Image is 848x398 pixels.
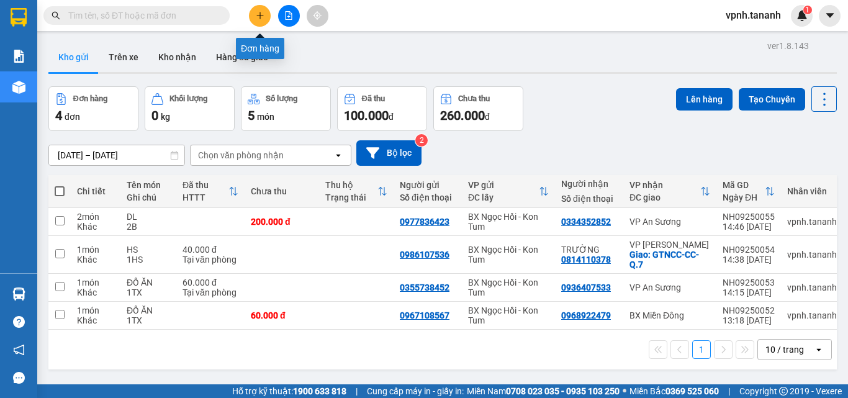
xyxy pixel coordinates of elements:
span: environment [6,83,15,91]
svg: open [333,150,343,160]
div: Tên món [127,180,170,190]
div: Chưa thu [251,186,313,196]
span: 260.000 [440,108,485,123]
th: Toggle SortBy [319,175,394,208]
div: 14:46 [DATE] [723,222,775,232]
button: Đã thu100.000đ [337,86,427,131]
button: Lên hàng [676,88,733,111]
div: Đã thu [362,94,385,103]
div: 2 món [77,212,114,222]
svg: open [814,345,824,355]
div: VP nhận [629,180,700,190]
div: Chưa thu [458,94,490,103]
img: warehouse-icon [12,81,25,94]
span: đ [389,112,394,122]
button: plus [249,5,271,27]
div: vpnh.tananh [787,283,837,292]
div: 1 món [77,278,114,287]
div: BX Ngọc Hồi - Kon Tum [468,245,549,265]
button: Hàng đã giao [206,42,278,72]
strong: 0708 023 035 - 0935 103 250 [506,386,620,396]
div: 0968922479 [561,310,611,320]
div: 14:38 [DATE] [723,255,775,265]
div: HTTT [183,192,228,202]
div: DL [127,212,170,222]
div: 1HS [127,255,170,265]
div: BX Miền Đông [629,310,710,320]
div: Nhân viên [787,186,837,196]
th: Toggle SortBy [462,175,555,208]
button: Trên xe [99,42,148,72]
div: NH09250055 [723,212,775,222]
div: 0355738452 [400,283,449,292]
div: ver 1.8.143 [767,39,809,53]
div: 0977836423 [400,217,449,227]
div: BX Ngọc Hồi - Kon Tum [468,212,549,232]
strong: 1900 633 818 [293,386,346,396]
button: 1 [692,340,711,359]
span: 4 [55,108,62,123]
div: 0936407533 [561,283,611,292]
button: Đơn hàng4đơn [48,86,138,131]
div: VP An Sương [629,283,710,292]
span: copyright [779,387,788,396]
span: 0 [151,108,158,123]
sup: 2 [415,134,428,147]
div: Khác [77,222,114,232]
div: 2B [127,222,170,232]
div: 1 món [77,305,114,315]
div: Khác [77,255,114,265]
span: plus [256,11,264,20]
span: Miền Nam [467,384,620,398]
div: Đã thu [183,180,228,190]
div: ĐỒ ĂN [127,305,170,315]
div: Đơn hàng [73,94,107,103]
div: Số điện thoại [561,194,617,204]
div: ĐỒ ĂN [127,278,170,287]
div: Tại văn phòng [183,255,238,265]
div: 0967108567 [400,310,449,320]
button: Kho gửi [48,42,99,72]
span: search [52,11,60,20]
div: Khác [77,287,114,297]
img: warehouse-icon [12,287,25,301]
button: Số lượng5món [241,86,331,131]
div: 1TX [127,287,170,297]
div: vpnh.tananh [787,217,837,227]
span: message [13,372,25,384]
div: Trạng thái [325,192,377,202]
li: VP VP An Sương [86,53,165,66]
div: 13:18 [DATE] [723,315,775,325]
div: Số điện thoại [400,192,456,202]
img: icon-new-feature [796,10,808,21]
div: 200.000 đ [251,217,313,227]
button: Chưa thu260.000đ [433,86,523,131]
th: Toggle SortBy [716,175,781,208]
div: 0986107536 [400,250,449,260]
span: aim [313,11,322,20]
div: VP [PERSON_NAME] [629,240,710,250]
div: BX Ngọc Hồi - Kon Tum [468,305,549,325]
span: Miền Bắc [629,384,719,398]
div: NH09250052 [723,305,775,315]
span: 100.000 [344,108,389,123]
span: 1 [805,6,810,14]
strong: 0369 525 060 [665,386,719,396]
span: đơn [65,112,80,122]
div: VP An Sương [629,217,710,227]
div: NH09250053 [723,278,775,287]
div: 1 món [77,245,114,255]
div: BX Ngọc Hồi - Kon Tum [468,278,549,297]
span: | [728,384,730,398]
button: file-add [278,5,300,27]
button: Kho nhận [148,42,206,72]
th: Toggle SortBy [176,175,245,208]
button: Tạo Chuyến [739,88,805,111]
button: Khối lượng0kg [145,86,235,131]
div: 1TX [127,315,170,325]
span: file-add [284,11,293,20]
div: Chọn văn phòng nhận [198,149,284,161]
input: Tìm tên, số ĐT hoặc mã đơn [68,9,215,22]
div: 60.000 đ [251,310,313,320]
img: solution-icon [12,50,25,63]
